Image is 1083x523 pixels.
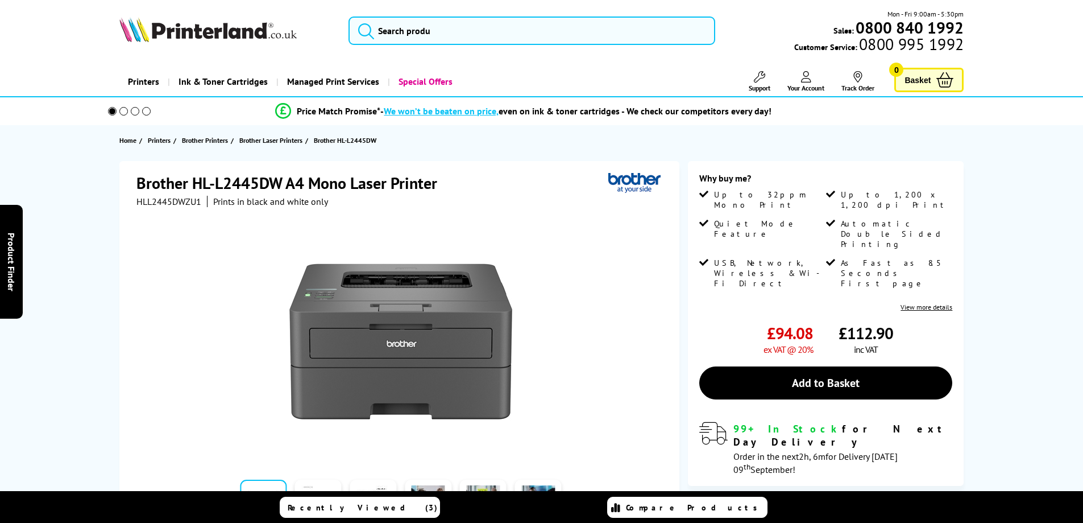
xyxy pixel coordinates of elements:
[239,134,305,146] a: Brother Laser Printers
[314,134,376,146] span: Brother HL-L2445DW
[607,497,767,518] a: Compare Products
[182,134,228,146] span: Brother Printers
[787,84,824,92] span: Your Account
[841,71,874,92] a: Track Order
[764,344,813,355] span: ex VAT @ 20%
[733,422,952,448] div: for Next Day Delivery
[626,503,764,513] span: Compare Products
[179,67,268,96] span: Ink & Toner Cartridges
[733,422,842,435] span: 99+ In Stock
[749,71,770,92] a: Support
[887,9,964,19] span: Mon - Fri 9:00am - 5:30pm
[608,172,661,193] img: Brother
[854,22,964,33] a: 0800 840 1992
[733,451,898,475] span: Order in the next for Delivery [DATE] 09 September!
[213,196,328,207] i: Prints in black and white only
[148,134,173,146] a: Printers
[93,101,955,121] li: modal_Promise
[799,451,825,462] span: 2h, 6m
[280,497,440,518] a: Recently Viewed (3)
[854,344,878,355] span: inc VAT
[857,39,964,50] span: 0800 995 1992
[148,134,171,146] span: Printers
[388,67,461,96] a: Special Offers
[119,17,335,44] a: Printerland Logo
[833,25,854,36] span: Sales:
[384,105,499,117] span: We won’t be beaten on price,
[288,503,438,513] span: Recently Viewed (3)
[901,303,952,311] a: View more details
[699,366,952,400] a: Add to Basket
[239,134,302,146] span: Brother Laser Printers
[699,172,952,190] div: Why buy me?
[787,71,824,92] a: Your Account
[767,323,813,344] span: £94.08
[841,219,950,249] span: Automatic Double Sided Printing
[168,67,276,96] a: Ink & Toner Cartridges
[894,68,964,92] a: Basket 0
[182,134,231,146] a: Brother Printers
[714,258,823,289] span: USB, Network, Wireless & Wi-Fi Direct
[841,190,950,210] span: Up to 1,200 x 1,200 dpi Print
[119,134,139,146] a: Home
[714,219,823,239] span: Quiet Mode Feature
[794,39,964,52] span: Customer Service:
[119,67,168,96] a: Printers
[6,232,17,291] span: Product Finder
[119,17,297,42] img: Printerland Logo
[289,230,512,453] img: Brother HL-L2445DW
[856,17,964,38] b: 0800 840 1992
[841,258,950,289] span: As Fast as 8.5 Seconds First page
[276,67,388,96] a: Managed Print Services
[839,323,893,344] span: £112.90
[136,196,201,207] span: HLL2445DWZU1
[744,462,750,472] sup: th
[904,72,931,88] span: Basket
[119,134,136,146] span: Home
[136,172,449,193] h1: Brother HL-L2445DW A4 Mono Laser Printer
[699,422,952,475] div: modal_delivery
[380,105,771,117] div: - even on ink & toner cartridges - We check our competitors every day!
[714,190,823,210] span: Up to 32ppm Mono Print
[297,105,380,117] span: Price Match Promise*
[889,63,903,77] span: 0
[749,84,770,92] span: Support
[348,17,715,45] input: Search produ
[314,134,379,146] a: Brother HL-L2445DW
